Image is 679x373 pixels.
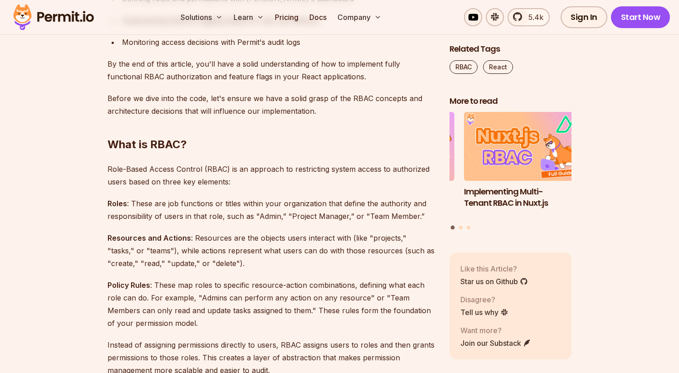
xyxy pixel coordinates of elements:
p: : Resources are the objects users interact with (like "projects," "tasks," or "teams"), while act... [107,232,435,270]
p: Want more? [460,325,531,336]
h2: What is RBAC? [107,101,435,152]
a: 5.4k [508,8,550,26]
h2: More to read [449,96,572,107]
div: Monitoring access decisions with Permit's audit logs [122,36,435,48]
p: Role-Based Access Control (RBAC) is an approach to restricting system access to authorized users ... [107,163,435,188]
button: Go to slide 2 [459,226,463,229]
p: Like this Article? [460,263,528,274]
img: Permit logo [9,2,98,33]
button: Company [334,8,385,26]
p: : These map roles to specific resource-action combinations, defining what each role can do. For e... [107,279,435,329]
a: Start Now [611,6,670,28]
a: React [483,60,513,74]
strong: Policy Rules [107,281,150,290]
li: 1 of 3 [464,112,586,220]
button: Go to slide 3 [467,226,470,229]
h3: Implementing Multi-Tenant RBAC in Nuxt.js [464,186,586,209]
div: Posts [449,112,572,231]
a: Pricing [271,8,302,26]
button: Solutions [177,8,226,26]
a: Star us on Github [460,276,528,287]
img: Policy-Based Access Control (PBAC) Isn’t as Great as You Think [332,112,454,181]
p: : These are job functions or titles within your organization that define the authority and respon... [107,197,435,223]
a: Join our Substack [460,338,531,349]
button: Go to slide 1 [451,226,455,230]
strong: Resources and Actions [107,233,191,242]
a: RBAC [449,60,478,74]
h3: Policy-Based Access Control (PBAC) Isn’t as Great as You Think [332,186,454,220]
a: Docs [306,8,330,26]
a: Sign In [561,6,607,28]
p: Disagree? [460,294,508,305]
a: Tell us why [460,307,508,318]
h2: Related Tags [449,44,572,55]
button: Learn [230,8,268,26]
a: Implementing Multi-Tenant RBAC in Nuxt.jsImplementing Multi-Tenant RBAC in Nuxt.js [464,112,586,220]
strong: Roles [107,199,127,208]
p: By the end of this article, you'll have a solid understanding of how to implement fully functiona... [107,58,435,83]
img: Implementing Multi-Tenant RBAC in Nuxt.js [464,112,586,181]
p: Before we dive into the code, let's ensure we have a solid grasp of the RBAC concepts and archite... [107,92,435,117]
li: 3 of 3 [332,112,454,220]
span: 5.4k [523,12,543,23]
